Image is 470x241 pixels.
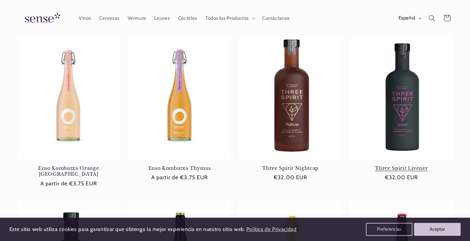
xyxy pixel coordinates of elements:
a: Licores [150,11,174,25]
a: Cervezas [95,11,123,25]
a: Sense [15,6,68,30]
span: Licores [154,15,170,21]
a: Cócteles [174,11,201,25]
a: Política de Privacidad (opens in a new tab) [245,224,297,235]
a: Enso Kombutxa Thymus [128,165,231,171]
button: Preferencias [366,223,412,236]
span: Vinos [79,15,91,21]
span: Cócteles [178,15,197,21]
a: Three Spirit Nightcap [239,165,342,171]
a: Vermuts [123,11,150,25]
button: Español [394,12,424,25]
a: Contáctanos [258,11,294,25]
summary: Búsqueda [424,11,439,26]
img: Sense [17,9,66,27]
span: Contáctanos [262,15,290,21]
a: Vinos [75,11,95,25]
button: Aceptar [414,223,461,236]
span: Este sitio web utiliza cookies para garantizar que obtenga la mejor experiencia en nuestro sitio ... [9,226,245,232]
a: Enso Kombutxa Orange [GEOGRAPHIC_DATA] [17,165,120,177]
summary: Todos los Productos [201,11,258,25]
span: Español [399,15,415,22]
span: Todos los Productos [205,15,249,21]
span: Vermuts [128,15,146,21]
a: Three Spirit Livener [350,165,453,171]
span: Cervezas [99,15,119,21]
